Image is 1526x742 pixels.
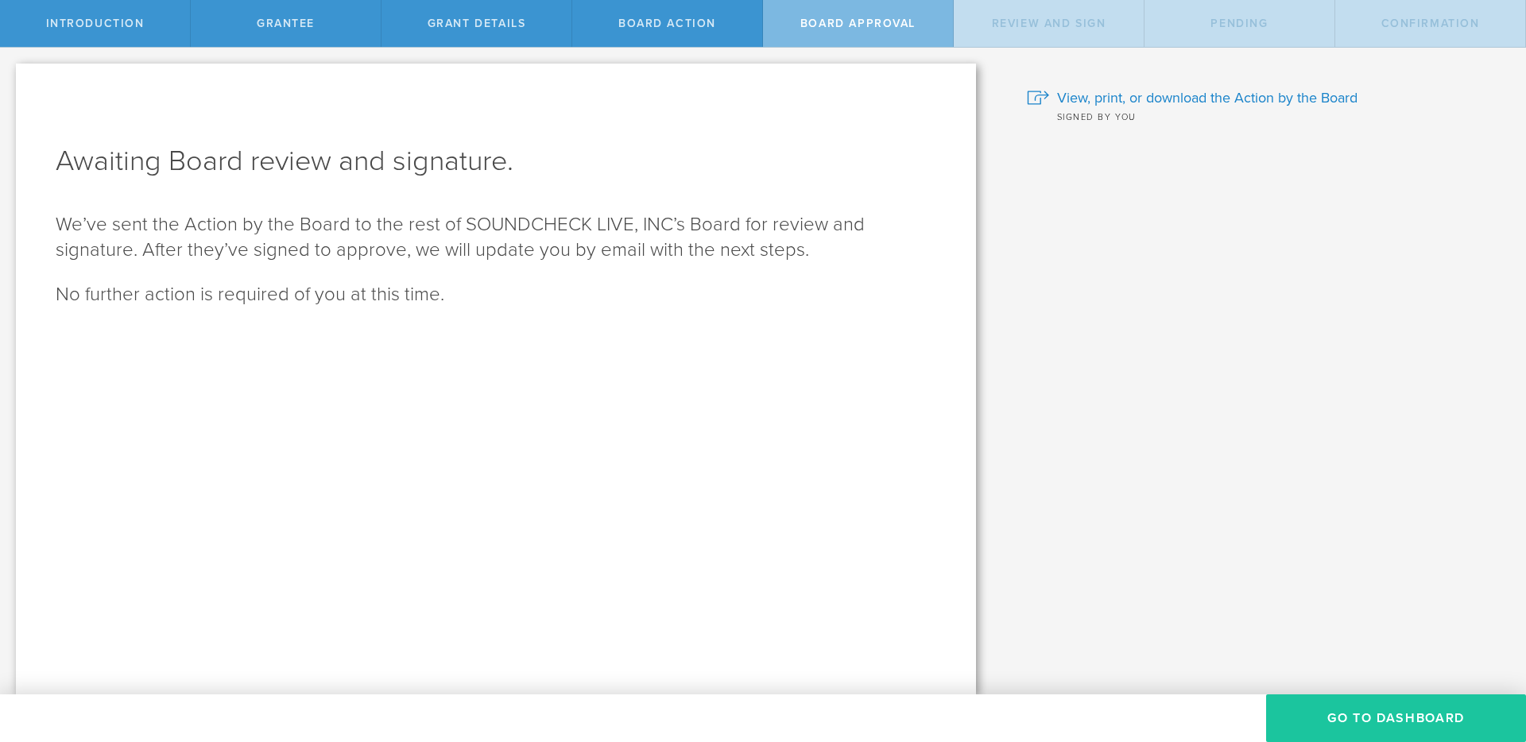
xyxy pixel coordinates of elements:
[56,212,936,263] p: We’ve sent the Action by the Board to the rest of SOUNDCHECK LIVE, INC’s Board for review and sig...
[800,17,916,30] span: Board Approval
[992,17,1106,30] span: Review and Sign
[257,17,315,30] span: Grantee
[1447,618,1526,694] iframe: Chat Widget
[46,17,145,30] span: Introduction
[428,17,526,30] span: Grant Details
[1210,17,1268,30] span: Pending
[1057,87,1358,108] span: View, print, or download the Action by the Board
[618,17,716,30] span: Board Action
[56,282,936,307] p: No further action is required of you at this time.
[56,142,936,180] h1: Awaiting Board review and signature.
[1381,17,1480,30] span: Confirmation
[1027,108,1502,124] div: Signed by you
[1266,694,1526,742] button: Go To Dashboard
